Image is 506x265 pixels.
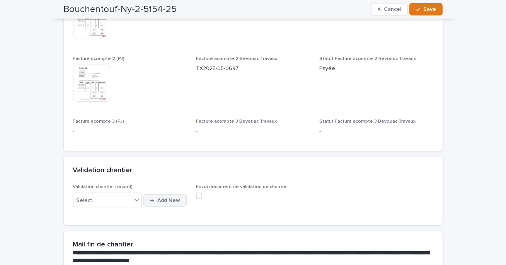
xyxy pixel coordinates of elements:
span: Cancel [384,7,401,12]
button: Cancel [371,3,408,15]
p: - [319,128,433,136]
p: TX2025-05-0687 [196,65,310,73]
span: Statut Facture acompte 2 Bevouac Travaux [319,56,416,61]
p: Payée [319,65,433,73]
span: Facture acompte 2 Bevouac Travaux [196,56,277,61]
span: Envoi document de validation de chantier [196,185,288,189]
span: Facture acompte 3 (PJ) [73,119,124,124]
p: - [196,128,310,136]
h2: Validation chantier [73,166,133,175]
div: Select... [77,197,96,205]
button: Save [409,3,442,15]
span: Save [424,7,436,12]
span: Add New [157,198,180,203]
span: Statut Facture acompte 3 Bevouac Travaux [319,119,416,124]
span: Validation chantier (record) [73,185,133,189]
button: Add New [143,194,187,207]
span: Facture acompte 2 (PJ) [73,56,125,61]
p: - [73,128,187,136]
h2: Bouchentouf-Ny-2-5154-25 [64,4,177,15]
span: Facture acompte 3 Bevouac Travaux [196,119,277,124]
h2: Mail fin de chantier [73,241,133,249]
